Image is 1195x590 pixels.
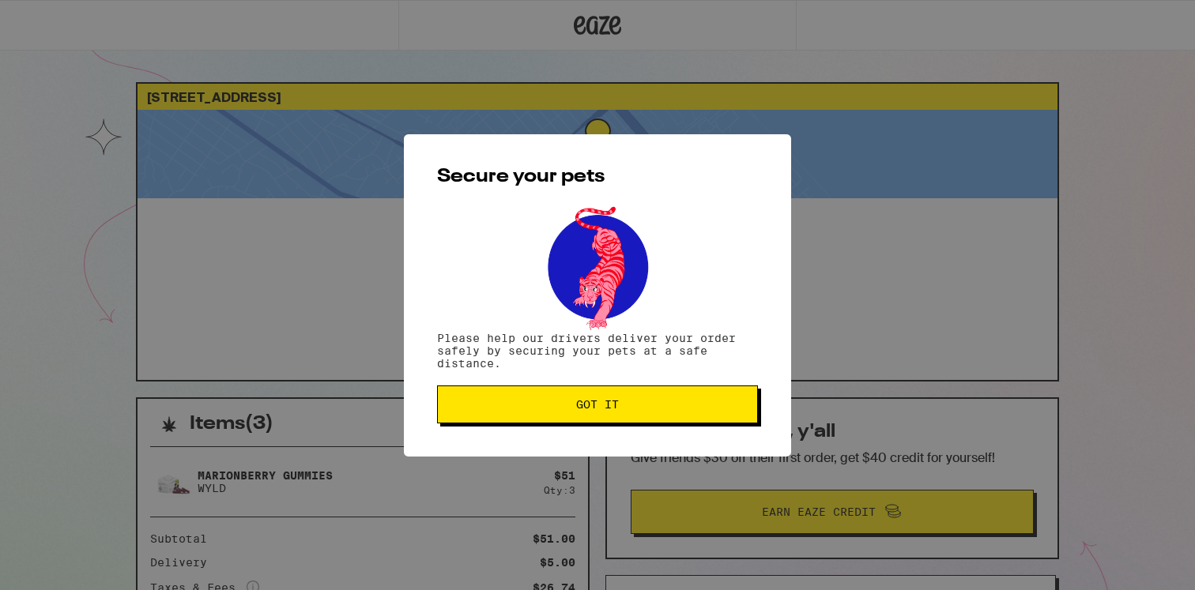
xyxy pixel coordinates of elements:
[437,385,758,423] button: Got it
[437,167,758,186] h2: Secure your pets
[576,399,619,410] span: Got it
[9,11,114,24] span: Hi. Need any help?
[437,332,758,370] p: Please help our drivers deliver your order safely by securing your pets at a safe distance.
[533,202,662,332] img: pets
